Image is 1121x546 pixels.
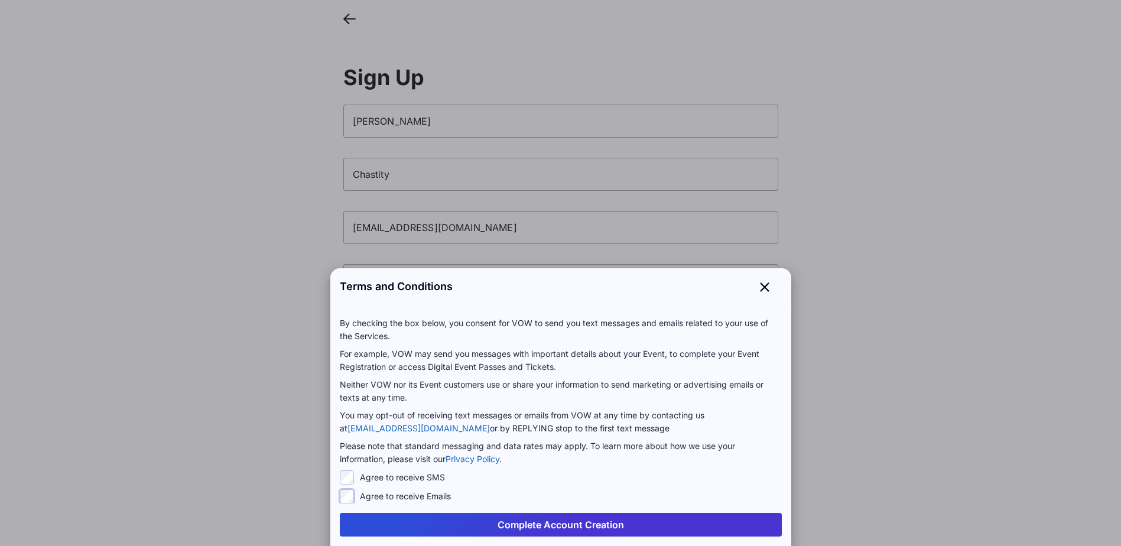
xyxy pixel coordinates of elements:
[347,423,490,433] a: [EMAIL_ADDRESS][DOMAIN_NAME]
[340,440,782,466] p: Please note that standard messaging and data rates may apply. To learn more about how we use your...
[360,472,445,483] label: Agree to receive SMS
[340,278,453,294] span: Terms and Conditions
[340,513,782,537] button: Complete Account Creation
[340,409,782,435] p: You may opt-out of receiving text messages or emails from VOW at any time by contacting us at or ...
[360,490,451,502] label: Agree to receive Emails
[340,378,782,404] p: Neither VOW nor its Event customers use or share your information to send marketing or advertisin...
[340,317,782,343] p: By checking the box below, you consent for VOW to send you text messages and emails related to yo...
[446,454,499,464] a: Privacy Policy
[340,347,782,373] p: For example, VOW may send you messages with important details about your Event, to complete your ...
